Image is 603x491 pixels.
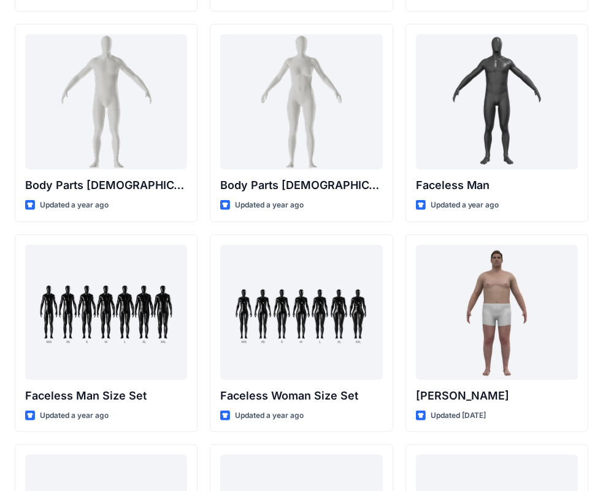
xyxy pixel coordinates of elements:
[431,199,499,212] p: Updated a year ago
[25,34,187,169] a: Body Parts Male
[25,387,187,404] p: Faceless Man Size Set
[220,34,382,169] a: Body Parts Female
[235,199,304,212] p: Updated a year ago
[25,177,187,194] p: Body Parts [DEMOGRAPHIC_DATA]
[220,177,382,194] p: Body Parts [DEMOGRAPHIC_DATA]
[220,387,382,404] p: Faceless Woman Size Set
[416,34,578,169] a: Faceless Man
[40,409,109,422] p: Updated a year ago
[220,245,382,380] a: Faceless Woman Size Set
[416,387,578,404] p: [PERSON_NAME]
[40,199,109,212] p: Updated a year ago
[25,245,187,380] a: Faceless Man Size Set
[416,177,578,194] p: Faceless Man
[416,245,578,380] a: Joseph
[235,409,304,422] p: Updated a year ago
[431,409,486,422] p: Updated [DATE]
